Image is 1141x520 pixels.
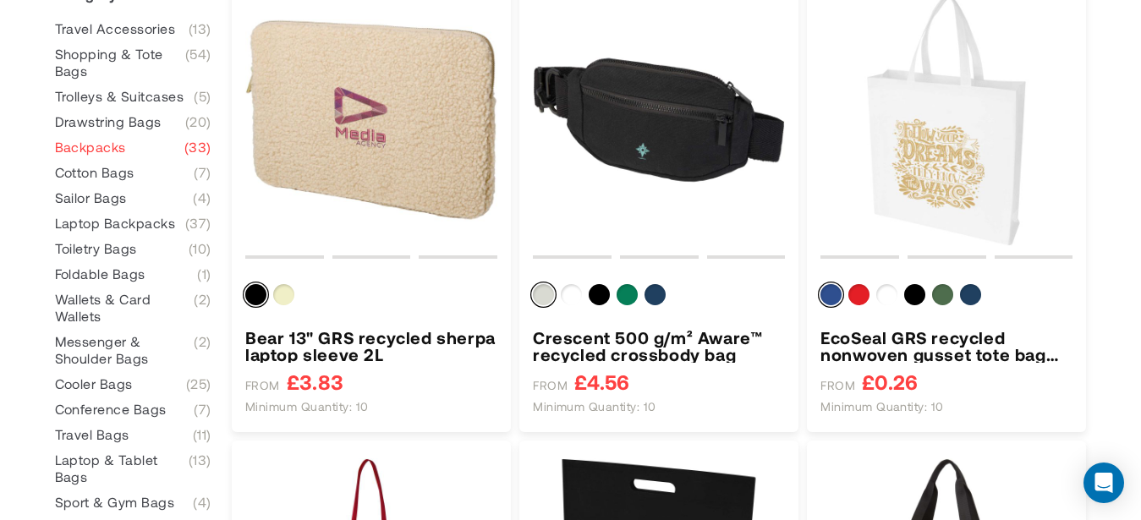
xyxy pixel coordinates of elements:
span: Backpacks [55,139,126,156]
a: Cooler Bags [55,375,211,392]
span: Conference Bags [55,401,167,418]
span: 4 [193,189,211,206]
span: Foldable Bags [55,265,145,282]
span: Minimum quantity: 10 [820,399,944,414]
a: Sport &amp; Gym Bags [55,494,211,511]
span: £4.56 [574,371,629,392]
span: Laptop Backpacks [55,215,176,232]
span: Sailor Bags [55,189,127,206]
div: Green [617,284,638,305]
a: Crescent 500 g/m² Aware™ recycled crossbody bag [533,329,785,363]
a: Bear 13&quot; GRS recycled sherpa laptop sleeve 2L [245,329,497,363]
span: Travel Bags [55,426,129,443]
a: Conference Bags [55,401,211,418]
span: 10 [189,240,211,257]
div: Natural [273,284,294,305]
span: Laptop & Tablet Bags [55,452,189,485]
span: Wallets & Card Wallets [55,291,195,325]
span: Minimum quantity: 10 [533,399,656,414]
a: Cotton Bags [55,164,211,181]
div: Navy [960,284,981,305]
span: 1 [197,265,211,282]
span: 2 [194,333,211,367]
a: Travel Bags [55,426,211,443]
span: Travel Accessories [55,20,176,37]
span: FROM [820,378,855,393]
span: 54 [185,46,211,79]
span: Trolleys & Suitcases [55,88,184,105]
span: 13 [189,452,211,485]
div: Solid black [245,284,266,305]
a: Drawstring Bags [55,113,211,130]
span: 37 [185,215,211,232]
div: White [876,284,897,305]
span: FROM [533,378,568,393]
div: Red [848,284,869,305]
a: Backpacks [55,139,211,156]
span: 13 [189,20,211,37]
span: Drawstring Bags [55,113,162,130]
a: Travel Accessories [55,20,211,37]
span: Messenger & Shoulder Bags [55,333,195,367]
div: Colour [533,284,785,312]
div: Forest green [932,284,953,305]
a: Laptop Backpacks [55,215,211,232]
span: Minimum quantity: 10 [245,399,369,414]
span: Sport & Gym Bags [55,494,175,511]
div: Solid black [589,284,610,305]
a: Toiletry Bags [55,240,211,257]
span: 20 [185,113,211,130]
span: 7 [194,401,211,418]
a: Laptop &amp; Tablet Bags [55,452,211,485]
div: Oatmeal [533,284,554,305]
span: Cooler Bags [55,375,133,392]
h3: Bear 13" GRS recycled sherpa laptop sleeve 2L [245,329,497,363]
span: 7 [194,164,211,181]
div: Navy [645,284,666,305]
div: Royal blue [820,284,842,305]
span: Toiletry Bags [55,240,137,257]
div: Open Intercom Messenger [1083,463,1124,503]
div: Colour [245,284,497,312]
a: Foldable Bags [55,265,211,282]
span: 4 [193,494,211,511]
div: Colour [820,284,1072,312]
span: 2 [194,291,211,325]
a: Wallets &amp; Card Wallets [55,291,211,325]
span: £3.83 [287,371,343,392]
a: Shopping &amp; Tote Bags [55,46,211,79]
span: Shopping & Tote Bags [55,46,185,79]
span: 25 [186,375,211,392]
a: EcoSeal GRS recycled nonwoven gusset tote bag 12L [820,329,1072,363]
span: 33 [184,139,211,156]
span: £0.26 [862,371,918,392]
span: 11 [193,426,211,443]
div: Solid black [904,284,925,305]
div: White [561,284,582,305]
a: Messenger &amp; Shoulder Bags [55,333,211,367]
span: Cotton Bags [55,164,134,181]
span: FROM [245,378,280,393]
a: Trolleys &amp; Suitcases [55,88,211,105]
span: 5 [194,88,211,105]
a: Sailor Bags [55,189,211,206]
